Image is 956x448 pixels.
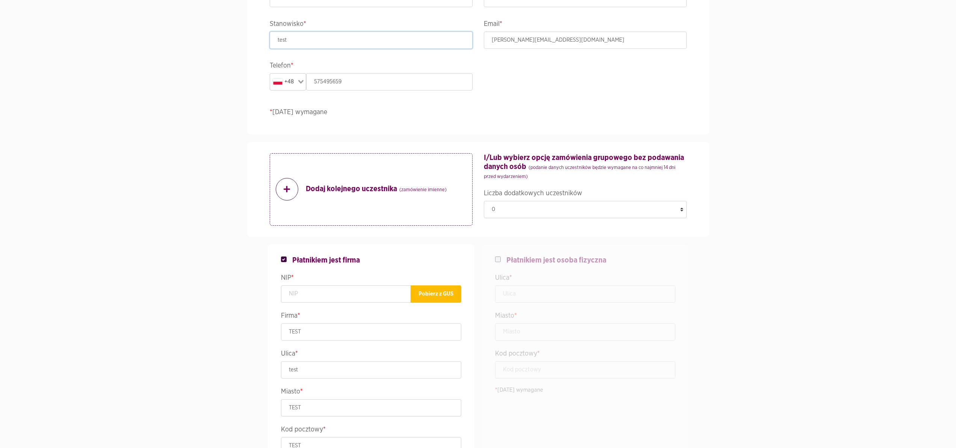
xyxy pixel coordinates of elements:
[506,256,606,265] span: Płatnikiem jest osoba fizyczna
[281,272,461,285] legend: NIP
[495,348,675,361] legend: Kod pocztowy
[484,18,687,32] legend: Email
[281,285,411,303] input: NIP
[281,361,461,379] input: Ulica
[273,79,282,84] img: pl.svg
[281,386,461,399] legend: Miasto
[484,165,675,179] small: (podanie danych uczestników będzie wymagane na co najmniej 14 dni przed wydarzeniem)
[281,323,461,341] input: Firma
[281,399,461,416] input: Miasto
[281,424,461,437] legend: Kod pocztowy
[484,188,687,201] legend: Liczba dodatkowych uczestników
[270,32,473,49] input: Stanowisko
[281,348,461,361] legend: Ulica
[270,60,473,73] legend: Telefon
[281,310,461,323] legend: Firma
[484,153,687,180] h4: I/Lub wybierz opcję zamówienia grupowego bez podawania danych osób
[270,107,687,118] p: [DATE] wymagane
[495,272,675,285] legend: Ulica
[270,18,473,32] legend: Stanowisko
[306,184,447,195] strong: Dodaj kolejnego uczestnika
[272,75,296,89] div: +48
[399,187,447,192] small: (zamówienie imienne)
[292,256,360,265] span: Płatnikiem jest firma
[495,361,675,379] input: Kod pocztowy
[484,32,687,49] input: Email
[270,73,307,91] div: Search for option
[411,285,461,303] button: Pobierz z GUS
[306,73,473,91] input: Telefon
[495,386,675,395] p: [DATE] wymagane
[495,310,675,323] legend: Miasto
[495,285,675,303] input: Ulica
[495,323,675,341] input: Miasto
